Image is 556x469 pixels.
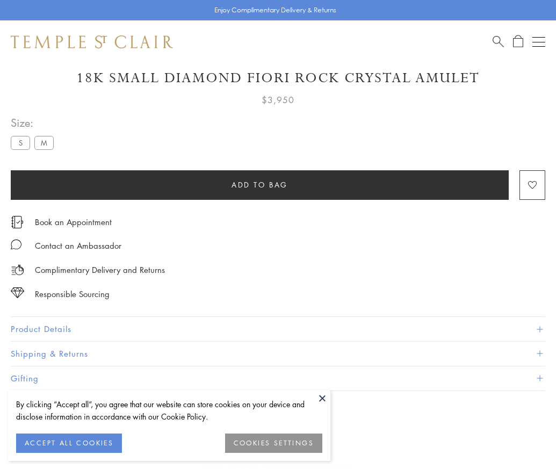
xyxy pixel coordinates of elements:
label: S [11,136,30,149]
img: MessageIcon-01_2.svg [11,239,21,250]
button: COOKIES SETTINGS [225,434,322,453]
p: Enjoy Complimentary Delivery & Returns [214,5,336,16]
div: Contact an Ambassador [35,239,121,252]
label: M [34,136,54,149]
button: Add to bag [11,170,509,200]
h1: 18K Small Diamond Fiori Rock Crystal Amulet [11,69,545,88]
button: Product Details [11,317,545,341]
div: Responsible Sourcing [35,287,110,301]
a: Open Shopping Bag [513,35,523,48]
img: Temple St. Clair [11,35,173,48]
button: Gifting [11,366,545,391]
button: ACCEPT ALL COOKIES [16,434,122,453]
button: Shipping & Returns [11,342,545,366]
img: icon_sourcing.svg [11,287,24,298]
div: By clicking “Accept all”, you agree that our website can store cookies on your device and disclos... [16,398,322,423]
a: Book an Appointment [35,216,112,228]
p: Complimentary Delivery and Returns [35,263,165,277]
a: Search [493,35,504,48]
span: Size: [11,114,58,132]
button: Open navigation [532,35,545,48]
img: icon_appointment.svg [11,216,24,228]
span: Add to bag [232,179,288,191]
img: icon_delivery.svg [11,263,24,277]
span: $3,950 [262,93,294,107]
